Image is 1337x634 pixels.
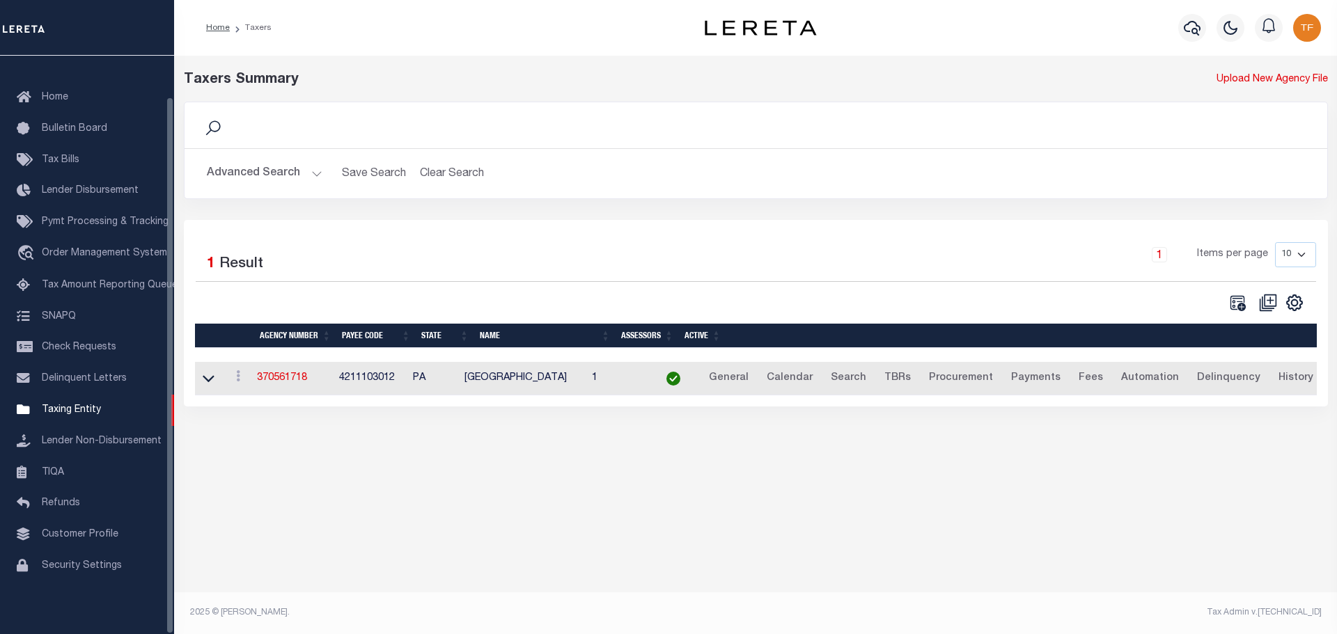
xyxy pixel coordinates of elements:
a: Delinquency [1191,367,1267,390]
span: Customer Profile [42,530,118,539]
button: Save Search [334,160,414,187]
td: [GEOGRAPHIC_DATA] [459,362,587,396]
div: 2025 © [PERSON_NAME]. [180,606,756,619]
div: Taxers Summary [184,70,1037,90]
button: Advanced Search [207,160,322,187]
img: check-icon-green.svg [666,372,680,386]
th: &nbsp; [726,324,1325,348]
i: travel_explore [17,245,39,263]
a: History [1272,367,1320,390]
span: Order Management System [42,248,167,258]
span: Pymt Processing & Tracking [42,217,169,227]
span: Bulletin Board [42,124,107,134]
th: State: activate to sort column ascending [416,324,474,348]
span: TIQA [42,467,64,477]
th: Active: activate to sort column ascending [679,324,726,348]
span: Delinquent Letters [42,374,127,383]
span: Taxing Entity [42,405,101,415]
td: 1 [586,362,650,396]
a: Calendar [760,367,819,390]
a: Payments [1005,367,1067,390]
a: Fees [1072,367,1109,390]
a: Search [824,367,873,390]
a: 370561718 [257,373,307,383]
td: 4211103012 [334,362,407,396]
span: Security Settings [42,561,122,571]
button: Clear Search [414,160,490,187]
span: SNAPQ [42,311,76,321]
td: PA [407,362,459,396]
img: svg+xml;base64,PHN2ZyB4bWxucz0iaHR0cDovL3d3dy53My5vcmcvMjAwMC9zdmciIHBvaW50ZXItZXZlbnRzPSJub25lIi... [1293,14,1321,42]
th: Payee Code: activate to sort column ascending [336,324,416,348]
th: Name: activate to sort column ascending [474,324,616,348]
span: Check Requests [42,342,116,352]
a: Automation [1115,367,1185,390]
th: Agency Number: activate to sort column ascending [254,324,336,348]
span: 1 [207,257,215,271]
span: Tax Amount Reporting Queue [42,280,178,290]
div: Tax Admin v.[TECHNICAL_ID] [766,606,1322,619]
th: Assessors: activate to sort column ascending [616,324,679,348]
img: logo-dark.svg [705,20,816,35]
span: Items per page [1197,247,1268,262]
span: Refunds [42,498,80,508]
a: TBRs [878,367,917,390]
a: Procurement [923,367,999,390]
a: Home [206,24,230,32]
span: Lender Non-Disbursement [42,436,162,446]
span: Lender Disbursement [42,186,139,196]
a: Upload New Agency File [1217,72,1328,88]
span: Home [42,93,68,102]
label: Result [219,253,263,276]
a: General [703,367,755,390]
a: 1 [1152,247,1167,262]
span: Tax Bills [42,155,79,165]
li: Taxers [230,22,272,34]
